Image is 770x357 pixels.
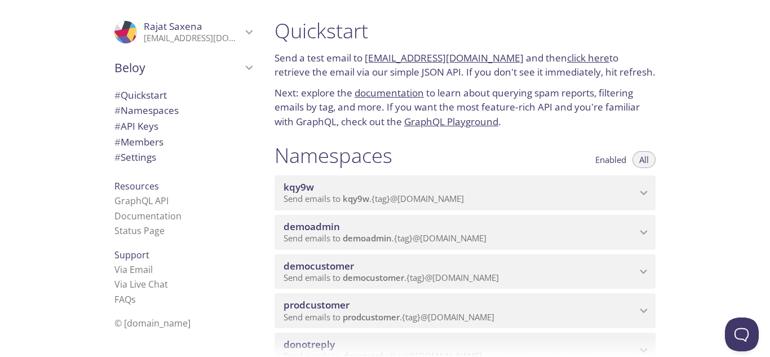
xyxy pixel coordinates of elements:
div: Beloy [105,53,261,82]
div: Rajat Saxena [105,14,261,51]
span: Quickstart [114,89,167,102]
div: democustomer namespace [275,254,656,289]
span: Settings [114,151,156,164]
div: kqy9w namespace [275,175,656,210]
div: demoadmin namespace [275,215,656,250]
span: Send emails to . {tag} @[DOMAIN_NAME] [284,311,494,323]
span: Namespaces [114,104,179,117]
iframe: Help Scout Beacon - Open [725,318,759,351]
span: Send emails to . {tag} @[DOMAIN_NAME] [284,272,499,283]
div: Quickstart [105,87,261,103]
a: Status Page [114,224,165,237]
span: democustomer [284,259,354,272]
button: All [632,151,656,168]
div: Members [105,134,261,150]
span: © [DOMAIN_NAME] [114,317,191,329]
span: Support [114,249,149,261]
a: Via Live Chat [114,278,168,290]
span: demoadmin [284,220,340,233]
span: API Keys [114,120,158,133]
div: Team Settings [105,149,261,165]
div: API Keys [105,118,261,134]
a: GraphQL Playground [404,115,498,128]
span: democustomer [343,272,404,283]
button: Enabled [588,151,633,168]
span: Send emails to . {tag} @[DOMAIN_NAME] [284,232,486,244]
span: demoadmin [343,232,392,244]
span: prodcustomer [343,311,400,323]
span: Send emails to . {tag} @[DOMAIN_NAME] [284,193,464,204]
span: # [114,104,121,117]
a: [EMAIL_ADDRESS][DOMAIN_NAME] [365,51,524,64]
a: Via Email [114,263,153,276]
a: documentation [355,86,424,99]
span: # [114,151,121,164]
a: GraphQL API [114,195,169,207]
span: kqy9w [343,193,369,204]
span: prodcustomer [284,298,349,311]
span: Rajat Saxena [144,20,202,33]
p: [EMAIL_ADDRESS][DOMAIN_NAME] [144,33,242,44]
div: prodcustomer namespace [275,293,656,328]
span: Resources [114,180,159,192]
span: Members [114,135,163,148]
a: FAQ [114,293,136,306]
span: s [131,293,136,306]
div: Namespaces [105,103,261,118]
h1: Namespaces [275,143,392,168]
a: Documentation [114,210,182,222]
h1: Quickstart [275,18,656,43]
span: # [114,135,121,148]
span: # [114,120,121,133]
span: kqy9w [284,180,314,193]
a: click here [567,51,609,64]
p: Next: explore the to learn about querying spam reports, filtering emails by tag, and more. If you... [275,86,656,129]
span: # [114,89,121,102]
span: Beloy [114,60,242,76]
p: Send a test email to and then to retrieve the email via our simple JSON API. If you don't see it ... [275,51,656,80]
